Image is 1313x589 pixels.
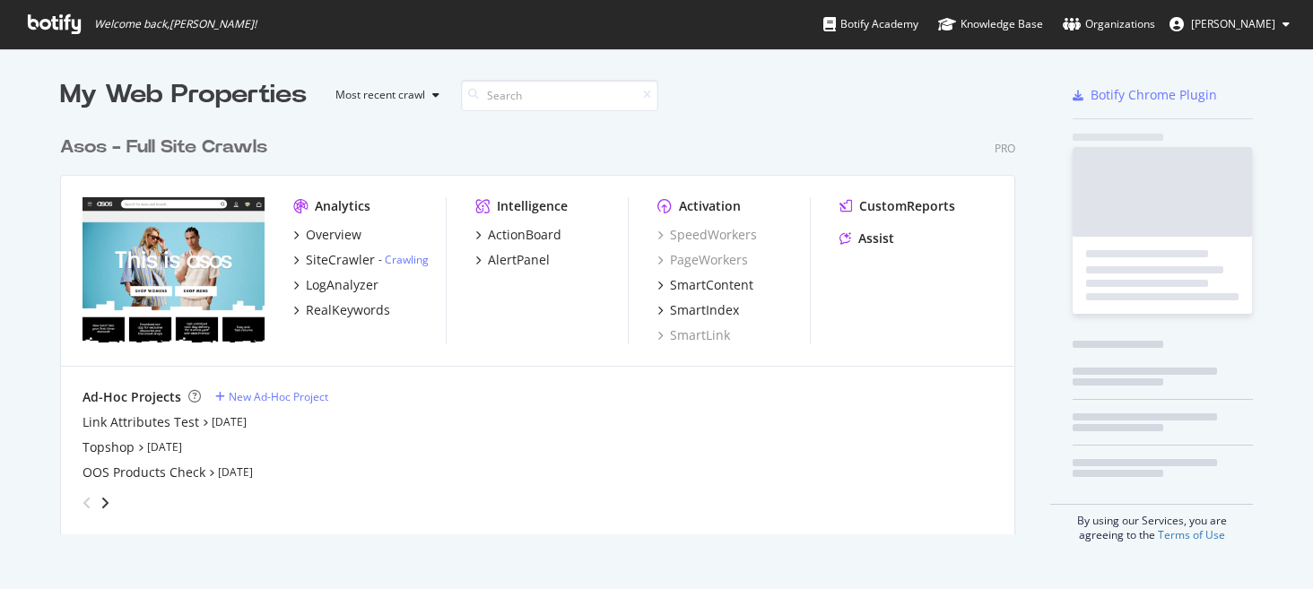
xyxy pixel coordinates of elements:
[839,197,955,215] a: CustomReports
[823,15,918,33] div: Botify Academy
[839,230,894,247] a: Assist
[306,251,375,269] div: SiteCrawler
[938,15,1043,33] div: Knowledge Base
[657,301,739,319] a: SmartIndex
[147,439,182,455] a: [DATE]
[488,226,561,244] div: ActionBoard
[83,388,181,406] div: Ad-Hoc Projects
[306,276,378,294] div: LogAnalyzer
[1158,527,1225,542] a: Terms of Use
[83,197,265,342] img: www.asos.com
[385,252,429,267] a: Crawling
[60,77,307,113] div: My Web Properties
[293,251,429,269] a: SiteCrawler- Crawling
[83,438,135,456] a: Topshop
[859,197,955,215] div: CustomReports
[670,276,753,294] div: SmartContent
[497,197,568,215] div: Intelligence
[657,276,753,294] a: SmartContent
[461,80,658,111] input: Search
[1073,86,1217,104] a: Botify Chrome Plugin
[83,463,205,481] a: OOS Products Check
[335,90,425,100] div: Most recent crawl
[995,141,1015,156] div: Pro
[60,113,1030,534] div: grid
[657,251,748,269] a: PageWorkers
[99,494,111,512] div: angle-right
[306,301,390,319] div: RealKeywords
[212,414,247,429] a: [DATE]
[1050,504,1253,542] div: By using our Services, you are agreeing to the
[218,464,253,480] a: [DATE]
[60,134,274,160] a: Asos - Full Site Crawls
[670,301,739,319] div: SmartIndex
[488,251,550,269] div: AlertPanel
[315,197,370,215] div: Analytics
[475,226,561,244] a: ActionBoard
[1063,15,1155,33] div: Organizations
[293,226,361,244] a: Overview
[306,226,361,244] div: Overview
[293,276,378,294] a: LogAnalyzer
[378,252,429,267] div: -
[858,230,894,247] div: Assist
[94,17,257,31] span: Welcome back, [PERSON_NAME] !
[83,413,199,431] a: Link Attributes Test
[657,226,757,244] a: SpeedWorkers
[293,301,390,319] a: RealKeywords
[475,251,550,269] a: AlertPanel
[1191,16,1275,31] span: Richard Lawther
[1155,10,1304,39] button: [PERSON_NAME]
[1091,86,1217,104] div: Botify Chrome Plugin
[657,326,730,344] a: SmartLink
[679,197,741,215] div: Activation
[229,389,328,404] div: New Ad-Hoc Project
[60,134,267,160] div: Asos - Full Site Crawls
[75,489,99,517] div: angle-left
[215,389,328,404] a: New Ad-Hoc Project
[321,81,447,109] button: Most recent crawl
